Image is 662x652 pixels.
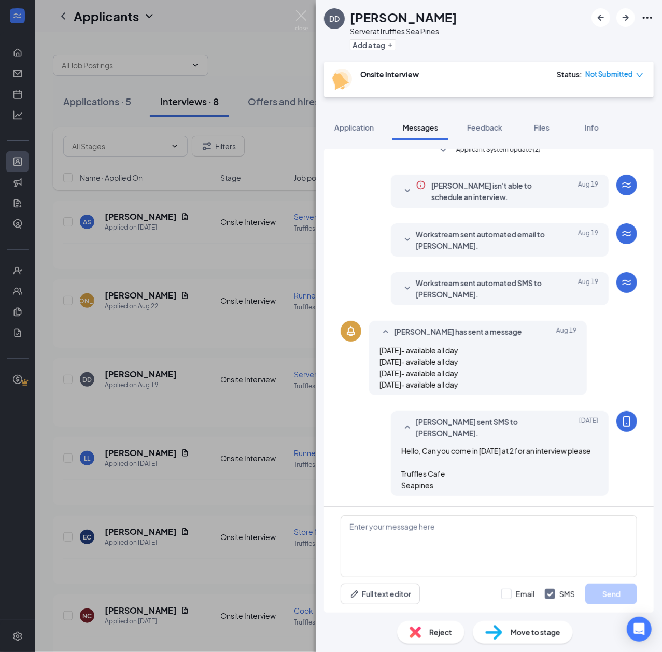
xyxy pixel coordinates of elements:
[431,180,552,203] span: [PERSON_NAME] isn't able to schedule an interview.
[350,8,457,26] h1: [PERSON_NAME]
[619,11,632,24] svg: ArrowRight
[616,8,635,27] button: ArrowRight
[641,11,654,24] svg: Ellipses
[387,42,393,48] svg: Plus
[334,123,374,132] span: Application
[416,229,552,251] span: Workstream sent automated email to [PERSON_NAME].
[456,145,541,157] span: Applicant System Update (2)
[621,228,633,240] svg: WorkstreamLogo
[401,446,591,490] span: Hello, Can you come in [DATE] at 2 for an interview please Truffles Cafe Seapines
[350,26,457,36] div: Server at Truffles Sea Pines
[350,39,396,50] button: PlusAdd a tag
[401,282,414,295] svg: SmallChevronDown
[534,123,550,132] span: Files
[557,69,582,79] div: Status :
[556,326,576,338] span: Aug 19
[401,234,414,246] svg: SmallChevronDown
[379,346,458,389] span: [DATE]- available all day [DATE]- available all day [DATE]- available all day [DATE]- available a...
[585,584,637,604] button: Send
[329,13,340,24] div: DD
[341,584,420,604] button: Full text editorPen
[437,145,449,157] svg: SmallChevronDown
[349,589,360,599] svg: Pen
[379,326,392,338] svg: SmallChevronUp
[345,325,357,337] svg: Bell
[401,185,414,197] svg: SmallChevronDown
[360,69,419,79] b: Onsite Interview
[578,180,598,203] span: Aug 19
[579,416,598,439] span: [DATE]
[578,229,598,251] span: Aug 19
[578,277,598,300] span: Aug 19
[467,123,502,132] span: Feedback
[437,145,541,157] button: SmallChevronDownApplicant System Update (2)
[403,123,438,132] span: Messages
[627,617,652,642] div: Open Intercom Messenger
[621,415,633,428] svg: MobileSms
[401,421,414,434] svg: SmallChevronUp
[621,179,633,191] svg: WorkstreamLogo
[429,627,452,638] span: Reject
[416,416,552,439] span: [PERSON_NAME] sent SMS to [PERSON_NAME].
[621,276,633,289] svg: WorkstreamLogo
[636,72,643,79] span: down
[416,180,426,190] svg: Info
[585,69,633,79] span: Not Submitted
[511,627,560,638] span: Move to stage
[416,277,552,300] span: Workstream sent automated SMS to [PERSON_NAME].
[394,326,522,338] span: [PERSON_NAME] has sent a message
[591,8,610,27] button: ArrowLeftNew
[585,123,599,132] span: Info
[595,11,607,24] svg: ArrowLeftNew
